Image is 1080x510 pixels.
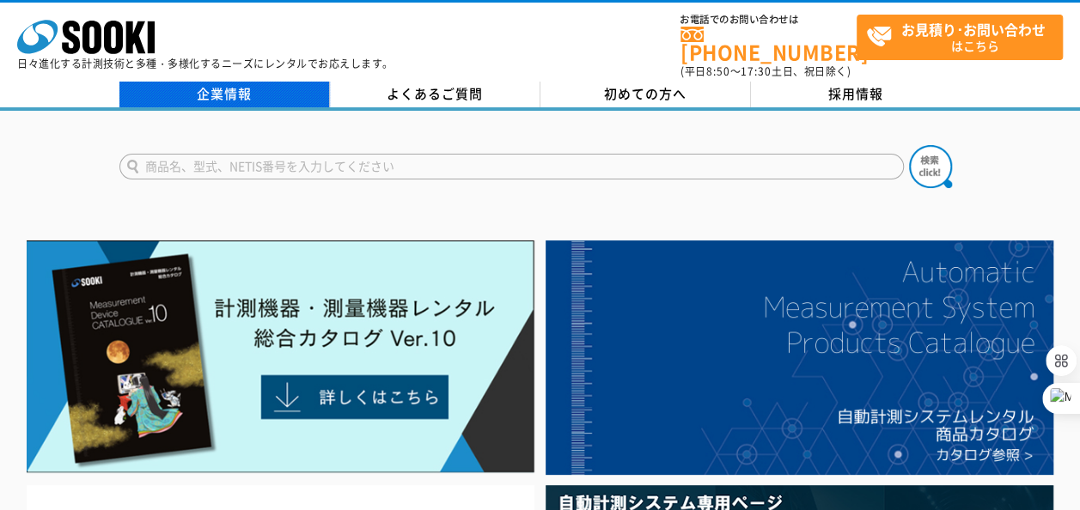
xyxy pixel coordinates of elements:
[706,64,730,79] span: 8:50
[741,64,772,79] span: 17:30
[751,82,961,107] a: 採用情報
[540,82,751,107] a: 初めての方へ
[857,15,1063,60] a: お見積り･お問い合わせはこちら
[27,240,534,473] img: Catalog Ver10
[901,19,1046,39] strong: お見積り･お問い合わせ
[604,84,686,103] span: 初めての方へ
[17,58,394,69] p: 日々進化する計測技術と多種・多様化するニーズにレンタルでお応えします。
[546,240,1053,475] img: 自動計測システムカタログ
[119,82,330,107] a: 企業情報
[909,145,952,188] img: btn_search.png
[680,64,851,79] span: (平日 ～ 土日、祝日除く)
[330,82,540,107] a: よくあるご質問
[119,154,904,179] input: 商品名、型式、NETIS番号を入力してください
[680,27,857,62] a: [PHONE_NUMBER]
[866,15,1062,58] span: はこちら
[680,15,857,25] span: お電話でのお問い合わせは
